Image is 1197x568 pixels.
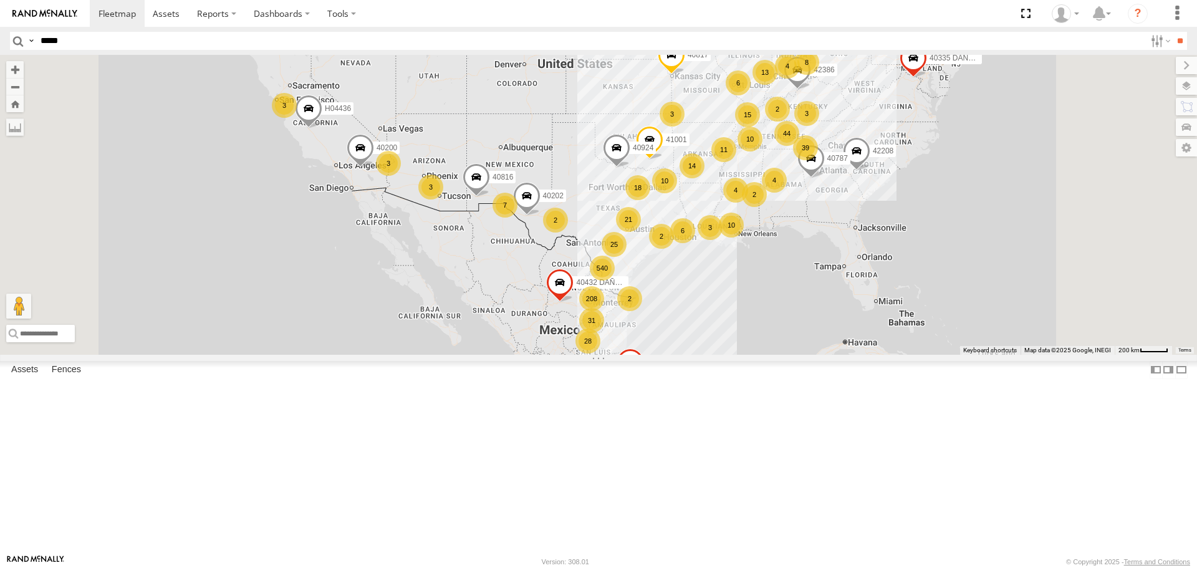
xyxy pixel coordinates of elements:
div: 2 [649,224,674,249]
label: Dock Summary Table to the Left [1150,361,1162,379]
span: 200 km [1118,347,1140,354]
button: Map Scale: 200 km per 42 pixels [1115,346,1172,355]
span: 40924 [633,144,653,153]
div: 8 [794,50,819,75]
div: 14 [680,153,704,178]
div: 6 [726,70,751,95]
span: 40787 [827,154,848,163]
div: 15 [735,102,760,127]
span: 40200 [377,144,397,153]
a: Terms (opens in new tab) [1178,347,1191,352]
div: 6 [670,218,695,243]
div: 3 [794,101,819,126]
i: ? [1128,4,1148,24]
div: 10 [738,127,762,152]
div: 3 [698,215,723,240]
label: Dock Summary Table to the Right [1162,361,1175,379]
img: rand-logo.svg [12,9,77,18]
span: 40816 [493,173,513,181]
button: Zoom in [6,61,24,78]
div: 10 [719,213,744,238]
div: 3 [660,102,685,127]
button: Keyboard shortcuts [963,346,1017,355]
div: Version: 308.01 [542,558,589,566]
span: 40432 DAÑADO [576,279,631,287]
a: Terms and Conditions [1124,558,1190,566]
button: Zoom Home [6,95,24,112]
div: 540 [590,256,615,281]
div: 18 [625,175,650,200]
span: 42386 [814,65,834,74]
label: Assets [5,362,44,379]
div: 3 [376,151,401,176]
div: 44 [774,121,799,146]
div: 10 [652,168,677,193]
div: Caseta Laredo TX [1047,4,1084,23]
span: 40817 [688,51,708,60]
div: 7 [493,193,517,218]
span: 40335 DAÑADO [930,54,984,63]
label: Hide Summary Table [1175,361,1188,379]
div: 2 [742,182,767,207]
div: 208 [579,286,604,311]
div: 21 [616,207,641,232]
span: Map data ©2025 Google, INEGI [1024,347,1111,354]
div: 3 [272,93,297,118]
span: 41001 [666,136,686,145]
div: 3 [418,175,443,200]
span: 42208 [873,147,893,156]
button: Drag Pegman onto the map to open Street View [6,294,31,319]
div: 28 [575,329,600,354]
div: 11 [711,137,736,162]
div: 2 [543,208,568,233]
div: 4 [762,168,787,193]
div: 2 [765,97,790,122]
label: Search Filter Options [1146,32,1173,50]
div: 39 [793,135,818,160]
div: 31 [579,308,604,333]
span: 40202 [543,192,564,201]
label: Search Query [26,32,36,50]
label: Fences [46,362,87,379]
div: 13 [752,60,777,85]
div: © Copyright 2025 - [1066,558,1190,566]
div: 4 [723,178,748,203]
div: 2 [617,286,642,311]
button: Zoom out [6,78,24,95]
label: Map Settings [1176,139,1197,156]
span: H04436 [325,105,351,113]
a: Visit our Website [7,556,64,568]
label: Measure [6,118,24,136]
div: 4 [775,54,800,79]
div: 25 [602,232,627,257]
